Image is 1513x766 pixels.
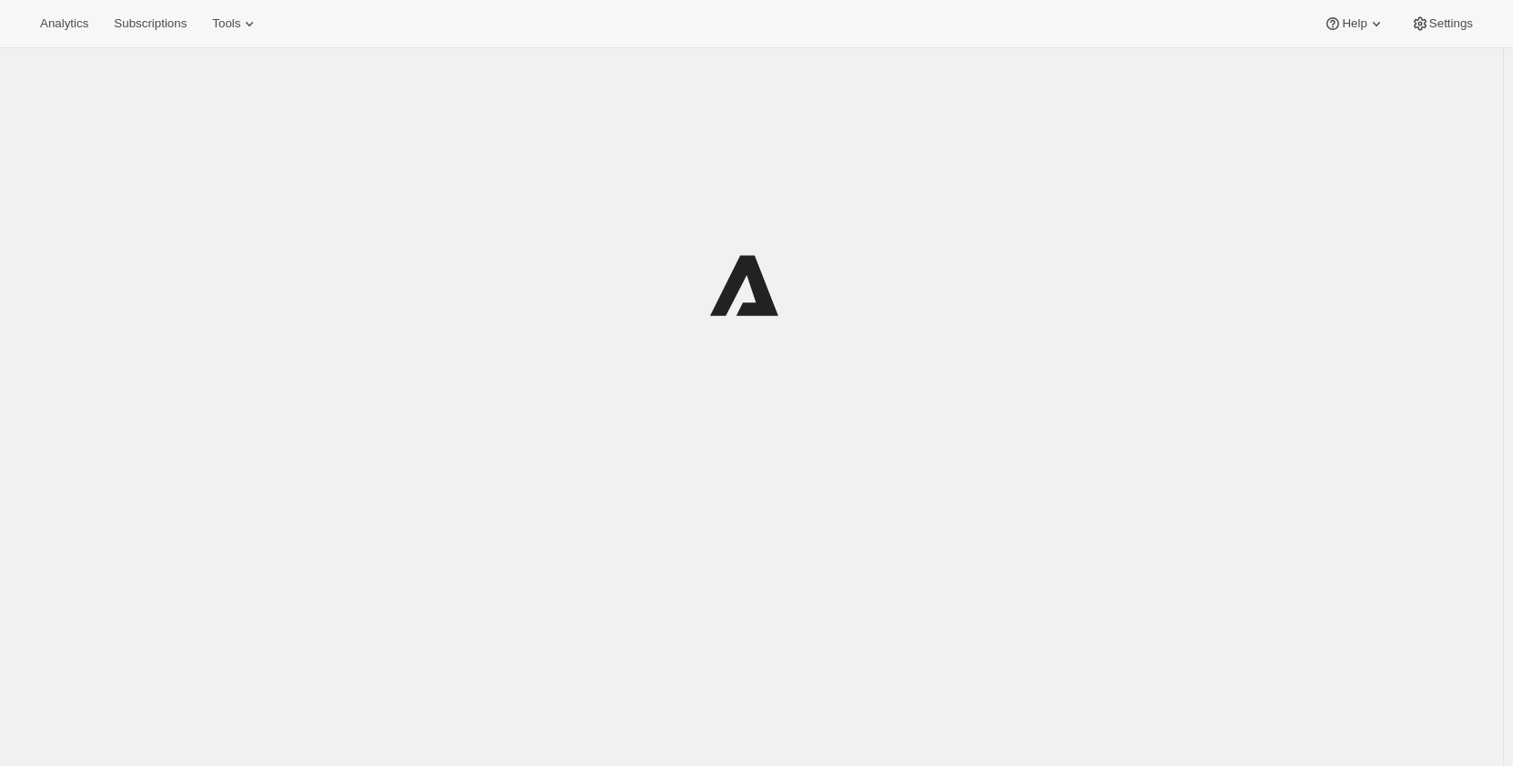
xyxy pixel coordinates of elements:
button: Analytics [29,11,99,36]
button: Help [1313,11,1396,36]
span: Analytics [40,16,88,31]
span: Settings [1429,16,1473,31]
button: Settings [1400,11,1484,36]
span: Help [1342,16,1366,31]
button: Subscriptions [103,11,198,36]
button: Tools [201,11,269,36]
span: Tools [212,16,240,31]
span: Subscriptions [114,16,187,31]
